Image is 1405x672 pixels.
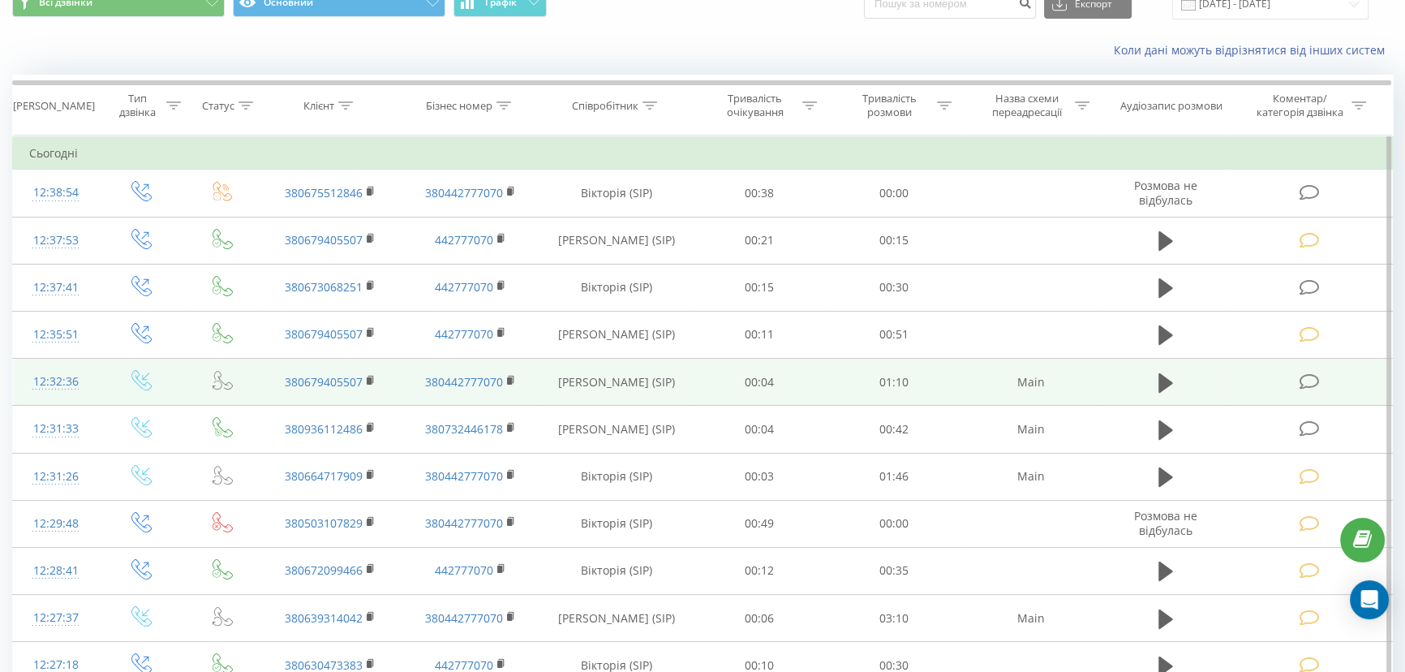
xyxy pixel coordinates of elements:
div: 12:31:33 [29,413,83,445]
div: Коментар/категорія дзвінка [1252,92,1347,119]
div: 12:28:41 [29,555,83,587]
td: Main [961,406,1102,453]
td: Вікторія (SIP) [540,170,691,217]
a: 380672099466 [285,562,363,578]
a: 442777070 [435,279,493,295]
a: 380442777070 [425,468,503,484]
div: 12:38:54 [29,177,83,209]
a: 380936112486 [285,421,363,437]
a: 442777070 [435,562,493,578]
td: Сьогодні [13,137,1393,170]
div: Бізнес номер [426,99,492,113]
a: 380639314042 [285,610,363,626]
a: 380442777070 [425,515,503,531]
td: Main [961,453,1102,500]
td: 01:10 [827,359,961,406]
div: 12:29:48 [29,508,83,540]
td: 00:38 [691,170,826,217]
a: 380442777070 [425,610,503,626]
div: Назва схеми переадресації [984,92,1071,119]
td: 00:49 [691,500,826,547]
a: 380673068251 [285,279,363,295]
a: 380732446178 [425,421,503,437]
div: 12:32:36 [29,366,83,398]
a: 380664717909 [285,468,363,484]
div: Open Intercom Messenger [1350,580,1389,619]
a: 380679405507 [285,374,363,390]
a: 380679405507 [285,326,363,342]
td: Вікторія (SIP) [540,264,691,311]
div: 12:31:26 [29,461,83,493]
td: 00:04 [691,359,826,406]
td: Вікторія (SIP) [540,500,691,547]
a: 380442777070 [425,185,503,200]
td: 00:03 [691,453,826,500]
span: Розмова не відбулась [1134,178,1197,208]
td: 00:21 [691,217,826,264]
a: 380675512846 [285,185,363,200]
div: Тривалість очікування [711,92,798,119]
td: [PERSON_NAME] (SIP) [540,406,691,453]
td: 01:46 [827,453,961,500]
div: Співробітник [572,99,638,113]
a: 380442777070 [425,374,503,390]
div: 12:35:51 [29,319,83,351]
a: 380503107829 [285,515,363,531]
td: Main [961,595,1102,642]
a: 442777070 [435,232,493,248]
div: Аудіозапис розмови [1120,99,1222,113]
td: 00:35 [827,547,961,594]
td: [PERSON_NAME] (SIP) [540,595,691,642]
a: 380679405507 [285,232,363,248]
td: 00:51 [827,311,961,358]
td: 00:06 [691,595,826,642]
a: 442777070 [435,326,493,342]
span: Розмова не відбулась [1134,508,1197,538]
td: 00:12 [691,547,826,594]
div: Тип дзвінка [114,92,162,119]
td: 03:10 [827,595,961,642]
div: 12:37:53 [29,225,83,256]
td: Main [961,359,1102,406]
div: 12:37:41 [29,272,83,304]
div: Тривалість розмови [846,92,933,119]
td: 00:15 [691,264,826,311]
td: 00:11 [691,311,826,358]
td: 00:04 [691,406,826,453]
td: Вікторія (SIP) [540,453,691,500]
td: 00:30 [827,264,961,311]
td: 00:42 [827,406,961,453]
td: 00:00 [827,170,961,217]
td: [PERSON_NAME] (SIP) [540,359,691,406]
div: Клієнт [303,99,334,113]
td: 00:15 [827,217,961,264]
td: [PERSON_NAME] (SIP) [540,311,691,358]
div: [PERSON_NAME] [13,99,95,113]
a: Коли дані можуть відрізнятися вiд інших систем [1114,42,1393,58]
div: 12:27:37 [29,602,83,634]
td: Вікторія (SIP) [540,547,691,594]
div: Статус [202,99,234,113]
td: [PERSON_NAME] (SIP) [540,217,691,264]
td: 00:00 [827,500,961,547]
